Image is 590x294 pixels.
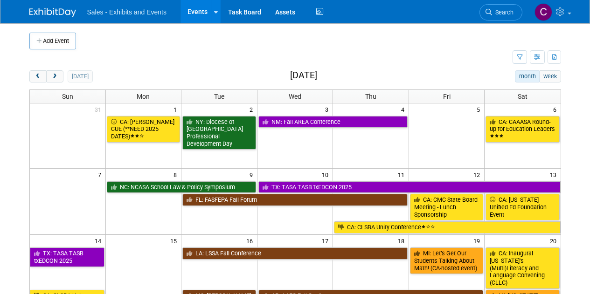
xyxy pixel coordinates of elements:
a: NY: Diocese of [GEOGRAPHIC_DATA] Professional Development Day [182,116,256,150]
span: 8 [173,169,181,180]
button: [DATE] [68,70,92,82]
span: Search [492,9,514,16]
span: 14 [94,235,105,246]
a: CA: Inaugural [US_STATE]’s (Multi)Literacy and Language Convening (CLLC) [486,247,559,289]
span: 18 [397,235,409,246]
span: Tue [214,93,224,100]
span: 5 [476,103,484,115]
a: CA: CMC State Board Meeting - Lunch Sponsorship [410,194,484,220]
a: TX: TASA TASB txEDCON 2025 [30,247,104,267]
a: CA: CAAASA Round-up for Education Leaders [486,116,559,143]
a: CA: [PERSON_NAME] CUE (**NEED 2025 DATES) [107,116,180,143]
span: 16 [245,235,257,246]
a: CA: CLSBA Unity Conference [334,221,560,233]
a: TX: TASA TASB txEDCON 2025 [258,181,561,193]
img: Christine Lurz [534,3,552,21]
span: 31 [94,103,105,115]
button: month [515,70,540,82]
span: 4 [400,103,409,115]
span: 13 [549,169,561,180]
a: Search [479,4,522,21]
span: 12 [472,169,484,180]
span: Thu [365,93,376,100]
span: 9 [249,169,257,180]
button: prev [29,70,47,82]
span: Sun [62,93,73,100]
span: Wed [289,93,301,100]
span: 1 [173,103,181,115]
a: NC: NCASA School Law & Policy Symposium [107,181,256,193]
span: Fri [443,93,451,100]
span: 3 [324,103,333,115]
span: 15 [169,235,181,246]
h2: [DATE] [290,70,317,81]
span: Sales - Exhibits and Events [87,8,167,16]
span: Sat [518,93,528,100]
span: 6 [552,103,561,115]
span: 2 [249,103,257,115]
span: 17 [321,235,333,246]
a: NM: Fall AREA Conference [258,116,408,128]
button: week [539,70,561,82]
a: CA: [US_STATE] Unified Ed Foundation Event [486,194,559,220]
span: 19 [472,235,484,246]
button: next [46,70,63,82]
span: 20 [549,235,561,246]
a: LA: LSSA Fall Conference [182,247,408,260]
span: Mon [137,93,150,100]
a: FL: FASFEPA Fall Forum [182,194,408,206]
span: 10 [321,169,333,180]
img: ExhibitDay [29,8,76,17]
span: 7 [97,169,105,180]
a: MI: Let’s Get Our Students Talking About Math! (CA-hosted event) [410,247,484,274]
span: 11 [397,169,409,180]
button: Add Event [29,33,76,49]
